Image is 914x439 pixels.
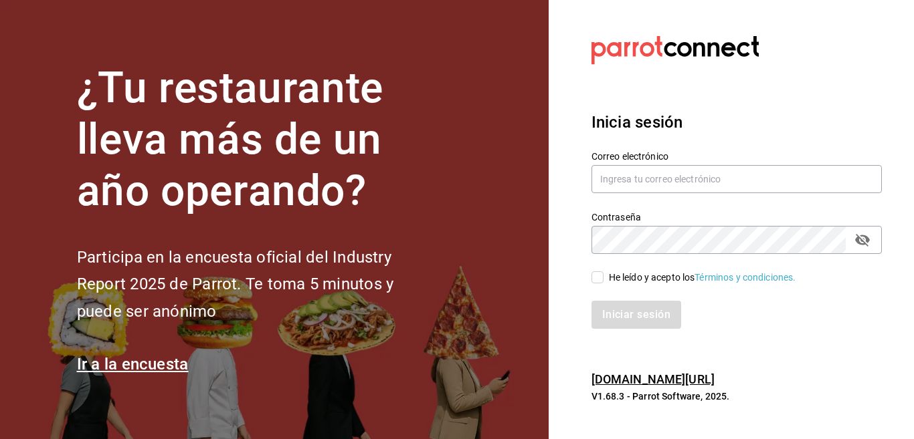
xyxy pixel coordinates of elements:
[591,165,882,193] input: Ingresa tu correo electrónico
[695,272,796,283] a: Términos y condiciones.
[591,390,882,403] p: V1.68.3 - Parrot Software, 2025.
[77,355,189,374] a: Ir a la encuesta
[591,372,715,386] a: [DOMAIN_NAME][URL]
[851,229,874,251] button: passwordField
[591,152,882,161] label: Correo electrónico
[591,110,882,134] h3: Inicia sesión
[609,271,796,285] div: He leído y acepto los
[591,212,882,222] label: Contraseña
[77,63,438,216] h1: ¿Tu restaurante lleva más de un año operando?
[77,244,438,325] h2: Participa en la encuesta oficial del Industry Report 2025 de Parrot. Te toma 5 minutos y puede se...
